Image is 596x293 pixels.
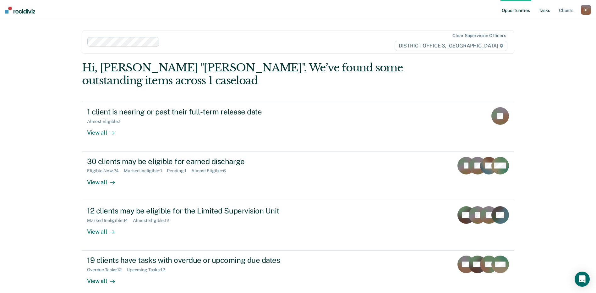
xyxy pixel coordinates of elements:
[452,33,506,38] div: Clear supervision officers
[87,157,308,166] div: 30 clients may be eligible for earned discharge
[82,102,514,152] a: 1 client is nearing or past their full-term release dateAlmost Eligible:1View all
[87,206,308,215] div: 12 clients may be eligible for the Limited Supervision Unit
[87,107,308,116] div: 1 client is nearing or past their full-term release date
[5,7,35,14] img: Recidiviz
[191,168,231,174] div: Almost Eligible : 6
[87,218,133,223] div: Marked Ineligible : 14
[395,41,507,51] span: DISTRICT OFFICE 3, [GEOGRAPHIC_DATA]
[133,218,174,223] div: Almost Eligible : 12
[87,223,122,235] div: View all
[127,267,170,273] div: Upcoming Tasks : 12
[167,168,191,174] div: Pending : 1
[575,272,590,287] div: Open Intercom Messenger
[124,168,167,174] div: Marked Ineligible : 1
[87,267,127,273] div: Overdue Tasks : 12
[581,5,591,15] button: BF
[87,256,308,265] div: 19 clients have tasks with overdue or upcoming due dates
[87,124,122,136] div: View all
[87,119,126,124] div: Almost Eligible : 1
[87,273,122,285] div: View all
[82,201,514,251] a: 12 clients may be eligible for the Limited Supervision UnitMarked Ineligible:14Almost Eligible:12...
[82,61,428,87] div: Hi, [PERSON_NAME] "[PERSON_NAME]". We’ve found some outstanding items across 1 caseload
[87,168,124,174] div: Eligible Now : 24
[82,152,514,201] a: 30 clients may be eligible for earned dischargeEligible Now:24Marked Ineligible:1Pending:1Almost ...
[87,174,122,186] div: View all
[581,5,591,15] div: B F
